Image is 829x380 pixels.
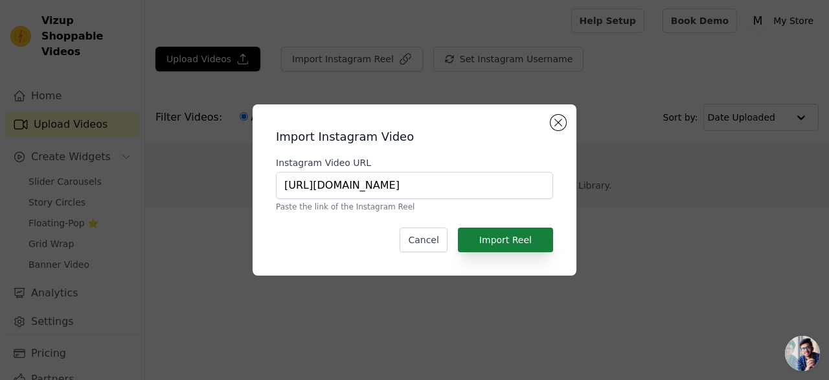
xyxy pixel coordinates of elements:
[276,202,553,212] p: Paste the link of the Instagram Reel
[551,115,566,130] button: Close modal
[400,228,447,252] button: Cancel
[276,128,553,146] h2: Import Instagram Video
[785,336,820,371] a: Open chat
[276,172,553,199] input: https://www.instagram.com/reel/ABC123/
[458,228,553,252] button: Import Reel
[276,156,553,169] label: Instagram Video URL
